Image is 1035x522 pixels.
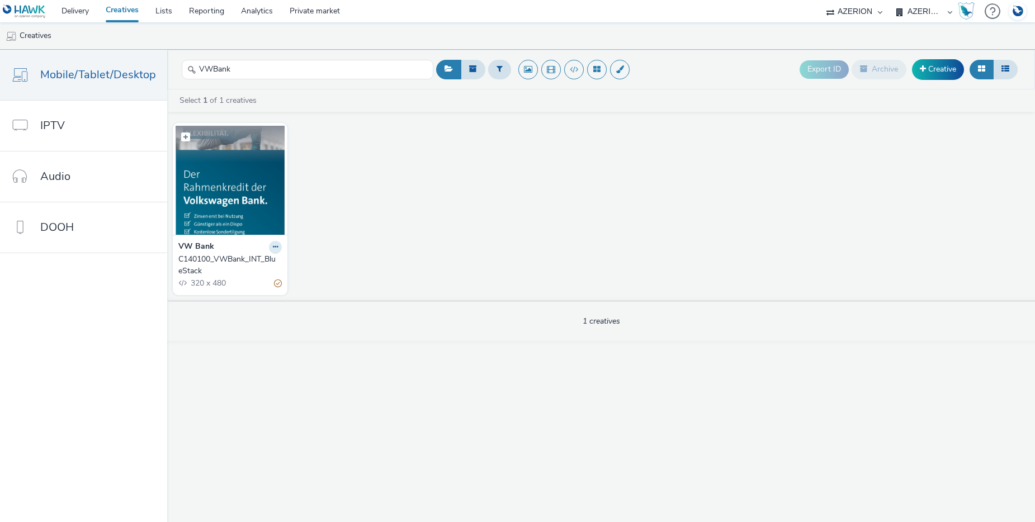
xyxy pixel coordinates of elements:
div: C140100_VWBank_INT_BlueStack [178,254,277,277]
input: Search... [182,60,433,79]
span: IPTV [40,117,65,134]
span: Audio [40,168,70,184]
div: Partially valid [274,278,282,290]
a: Select of 1 creatives [178,95,261,106]
img: mobile [6,31,17,42]
img: Account DE [1009,2,1026,21]
button: Table [993,60,1018,79]
img: C140100_VWBank_INT_BlueStack visual [176,126,285,235]
a: C140100_VWBank_INT_BlueStack [178,254,282,277]
span: 1 creatives [583,316,620,326]
a: Creative [912,59,964,79]
button: Grid [970,60,994,79]
strong: 1 [203,95,207,106]
a: Hawk Academy [958,2,979,20]
img: undefined Logo [3,4,46,18]
span: Mobile/Tablet/Desktop [40,67,156,83]
button: Archive [852,60,906,79]
img: Hawk Academy [958,2,975,20]
strong: VW Bank [178,241,214,254]
span: DOOH [40,219,74,235]
button: Export ID [800,60,849,78]
span: 320 x 480 [190,278,226,288]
